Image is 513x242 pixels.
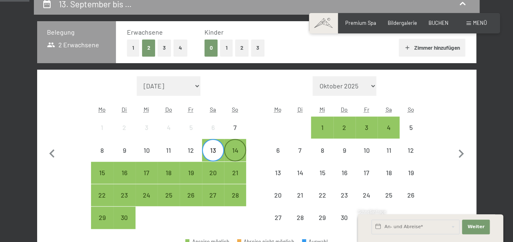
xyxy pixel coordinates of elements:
div: Fri Oct 03 2025 [355,117,378,139]
div: 27 [268,214,288,235]
abbr: Freitag [188,106,193,113]
span: 2 Erwachsene [47,40,100,49]
div: Sat Sep 27 2025 [202,184,224,206]
div: 15 [312,169,332,190]
button: 2 [235,40,249,56]
div: 19 [400,169,421,190]
div: 6 [203,124,223,145]
div: Abreise nicht möglich [333,162,355,184]
div: Fri Sep 05 2025 [180,117,202,139]
div: Mon Sep 29 2025 [91,207,113,229]
div: 2 [334,124,355,145]
span: Schnellanfrage [358,209,386,214]
div: Sun Oct 19 2025 [400,162,422,184]
div: Abreise nicht möglich [311,139,333,161]
div: Sun Oct 26 2025 [400,184,422,206]
div: 12 [400,147,421,167]
div: Fri Oct 31 2025 [355,207,378,229]
span: Kinder [204,28,224,36]
div: Thu Oct 02 2025 [333,117,355,139]
div: 24 [356,192,377,212]
div: 25 [378,192,399,212]
div: Abreise möglich [355,117,378,139]
div: Tue Sep 23 2025 [113,184,135,206]
div: Abreise nicht möglich [180,117,202,139]
button: 3 [251,40,264,56]
div: Tue Oct 14 2025 [289,162,311,184]
div: 20 [268,192,288,212]
div: Thu Oct 23 2025 [333,184,355,206]
div: 21 [225,169,245,190]
div: Abreise nicht möglich [113,117,135,139]
div: 3 [136,124,157,145]
button: Nächster Monat [453,76,470,229]
div: Abreise nicht möglich [91,139,113,161]
div: Fri Oct 24 2025 [355,184,378,206]
div: Tue Sep 02 2025 [113,117,135,139]
div: Abreise möglich [224,139,246,161]
a: BUCHEN [429,20,449,26]
div: 5 [400,124,421,145]
div: Abreise möglich [202,139,224,161]
div: Mon Sep 01 2025 [91,117,113,139]
div: 9 [114,147,135,167]
div: 23 [114,192,135,212]
div: Abreise nicht möglich [333,207,355,229]
div: Abreise nicht möglich [267,184,289,206]
div: Tue Oct 07 2025 [289,139,311,161]
div: 7 [225,124,245,145]
div: Abreise möglich [135,162,158,184]
div: Sat Oct 18 2025 [378,162,400,184]
button: Vorheriger Monat [44,76,61,229]
div: Abreise nicht möglich [267,139,289,161]
span: Menü [473,20,487,26]
div: Fri Sep 12 2025 [180,139,202,161]
div: Abreise möglich [224,184,246,206]
div: Abreise möglich [113,184,135,206]
div: Sat Oct 04 2025 [378,117,400,139]
div: Sun Oct 05 2025 [400,117,422,139]
div: 17 [356,169,377,190]
div: Abreise nicht möglich [289,162,311,184]
div: Wed Oct 22 2025 [311,184,333,206]
div: Abreise nicht möglich [355,207,378,229]
div: Sun Sep 21 2025 [224,162,246,184]
div: 8 [92,147,112,167]
div: Sun Oct 12 2025 [400,139,422,161]
div: 29 [92,214,112,235]
div: 18 [158,169,179,190]
button: 2 [142,40,155,56]
div: Thu Oct 30 2025 [333,207,355,229]
div: 4 [158,124,179,145]
div: Abreise nicht möglich [135,117,158,139]
div: Abreise möglich [378,117,400,139]
div: 1 [92,124,112,145]
abbr: Donnerstag [165,106,172,113]
button: 3 [158,40,171,56]
div: Abreise nicht möglich [400,184,422,206]
button: Zimmer hinzufügen [399,39,465,57]
div: Abreise möglich [202,184,224,206]
div: Abreise möglich [135,184,158,206]
div: 16 [334,169,355,190]
abbr: Freitag [364,106,369,113]
div: Abreise nicht möglich [311,162,333,184]
div: Mon Oct 13 2025 [267,162,289,184]
div: 13 [268,169,288,190]
div: Abreise nicht möglich [224,117,246,139]
div: 23 [334,192,355,212]
div: Wed Oct 29 2025 [311,207,333,229]
div: Abreise möglich [91,162,113,184]
div: 10 [136,147,157,167]
div: Abreise nicht möglich [267,207,289,229]
div: Abreise möglich [224,162,246,184]
div: 5 [180,124,201,145]
abbr: Samstag [386,106,392,113]
div: Wed Sep 24 2025 [135,184,158,206]
div: 31 [356,214,377,235]
a: Bildergalerie [388,20,417,26]
button: 4 [173,40,187,56]
div: Abreise nicht möglich [355,139,378,161]
div: 28 [290,214,310,235]
abbr: Donnerstag [341,106,348,113]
